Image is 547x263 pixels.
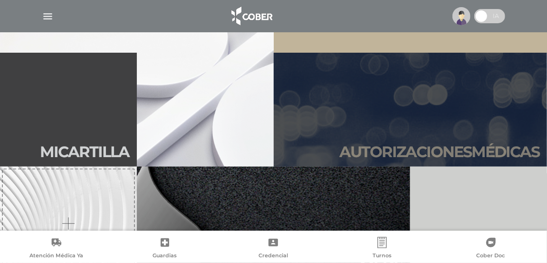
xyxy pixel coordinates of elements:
[29,252,83,261] span: Atención Médica Ya
[373,252,392,261] span: Turnos
[2,237,111,261] a: Atención Médica Ya
[219,237,328,261] a: Credencial
[111,237,220,261] a: Guardias
[259,252,288,261] span: Credencial
[226,5,276,28] img: logo_cober_home-white.png
[328,237,437,261] a: Turnos
[477,252,505,261] span: Cober Doc
[42,10,54,22] img: Cober_menu-lines-white.svg
[452,7,470,25] img: profile-placeholder.svg
[339,143,539,161] h2: Autori zaciones médicas
[436,237,545,261] a: Cober Doc
[153,252,177,261] span: Guardias
[40,143,129,161] h2: Mi car tilla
